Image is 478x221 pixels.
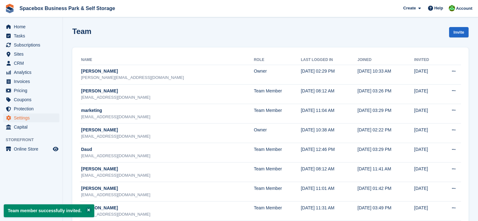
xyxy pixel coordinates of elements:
[72,27,91,36] h1: Team
[81,94,254,101] div: [EMAIL_ADDRESS][DOMAIN_NAME]
[414,104,439,123] td: [DATE]
[14,59,52,68] span: CRM
[358,143,414,163] td: [DATE] 03:29 PM
[3,123,59,131] a: menu
[14,113,52,122] span: Settings
[81,88,254,94] div: [PERSON_NAME]
[5,4,14,13] img: stora-icon-8386f47178a22dfd0bd8f6a31ec36ba5ce8667c1dd55bd0f319d3a0aa187defe.svg
[254,163,301,182] td: Team Member
[3,59,59,68] a: menu
[301,163,357,182] td: [DATE] 08:12 AM
[14,41,52,49] span: Subscriptions
[14,123,52,131] span: Capital
[81,68,254,75] div: [PERSON_NAME]
[14,86,52,95] span: Pricing
[358,104,414,123] td: [DATE] 03:29 PM
[81,107,254,114] div: marketing
[456,5,472,12] span: Account
[414,202,439,221] td: [DATE]
[3,41,59,49] a: menu
[81,146,254,153] div: Daud
[14,50,52,58] span: Sites
[434,5,443,11] span: Help
[414,123,439,143] td: [DATE]
[14,31,52,40] span: Tasks
[403,5,416,11] span: Create
[3,86,59,95] a: menu
[3,104,59,113] a: menu
[17,3,118,14] a: Spacebox Business Park & Self Storage
[14,104,52,113] span: Protection
[14,77,52,86] span: Invoices
[414,182,439,202] td: [DATE]
[81,185,254,192] div: [PERSON_NAME]
[358,55,414,65] th: Joined
[414,163,439,182] td: [DATE]
[81,172,254,179] div: [EMAIL_ADDRESS][DOMAIN_NAME]
[301,182,357,202] td: [DATE] 11:01 AM
[52,145,59,153] a: Preview store
[81,75,254,81] div: [PERSON_NAME][EMAIL_ADDRESS][DOMAIN_NAME]
[14,145,52,153] span: Online Store
[14,95,52,104] span: Coupons
[449,27,469,37] a: Invite
[301,84,357,104] td: [DATE] 08:12 AM
[3,77,59,86] a: menu
[81,211,254,218] div: [EMAIL_ADDRESS][DOMAIN_NAME]
[414,143,439,163] td: [DATE]
[254,143,301,163] td: Team Member
[3,22,59,31] a: menu
[414,55,439,65] th: Invited
[254,202,301,221] td: Team Member
[301,202,357,221] td: [DATE] 11:31 AM
[3,50,59,58] a: menu
[301,65,357,84] td: [DATE] 02:29 PM
[81,114,254,120] div: [EMAIL_ADDRESS][DOMAIN_NAME]
[80,55,254,65] th: Name
[301,143,357,163] td: [DATE] 12:46 PM
[301,123,357,143] td: [DATE] 10:38 AM
[81,166,254,172] div: [PERSON_NAME]
[254,65,301,84] td: Owner
[358,182,414,202] td: [DATE] 01:42 PM
[414,65,439,84] td: [DATE]
[254,104,301,123] td: Team Member
[81,127,254,133] div: [PERSON_NAME]
[301,104,357,123] td: [DATE] 11:04 AM
[14,68,52,77] span: Analytics
[358,84,414,104] td: [DATE] 03:26 PM
[254,123,301,143] td: Owner
[358,65,414,84] td: [DATE] 10:33 AM
[358,202,414,221] td: [DATE] 03:49 PM
[3,68,59,77] a: menu
[4,204,94,217] p: Team member successfully invited.
[81,192,254,198] div: [EMAIL_ADDRESS][DOMAIN_NAME]
[358,163,414,182] td: [DATE] 11:41 AM
[81,153,254,159] div: [EMAIL_ADDRESS][DOMAIN_NAME]
[449,5,455,11] img: Brijesh Kumar
[14,22,52,31] span: Home
[358,123,414,143] td: [DATE] 02:22 PM
[3,145,59,153] a: menu
[254,55,301,65] th: Role
[254,84,301,104] td: Team Member
[6,137,63,143] span: Storefront
[81,205,254,211] div: [PERSON_NAME]
[81,133,254,140] div: [EMAIL_ADDRESS][DOMAIN_NAME]
[3,31,59,40] a: menu
[254,182,301,202] td: Team Member
[3,113,59,122] a: menu
[3,95,59,104] a: menu
[414,84,439,104] td: [DATE]
[301,55,357,65] th: Last logged in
